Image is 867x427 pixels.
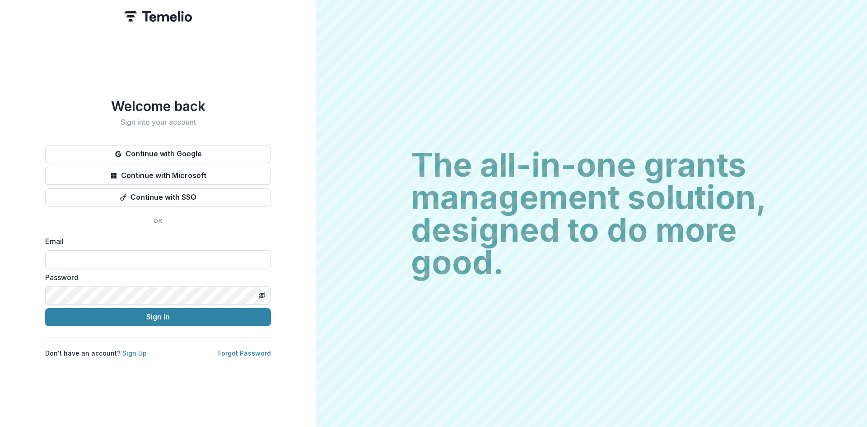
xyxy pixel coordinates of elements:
button: Continue with SSO [45,188,271,206]
button: Continue with Google [45,145,271,163]
a: Sign Up [122,349,147,357]
p: Don't have an account? [45,348,147,358]
label: Password [45,272,266,283]
img: Temelio [124,11,192,22]
button: Continue with Microsoft [45,167,271,185]
h2: Sign into your account [45,118,271,127]
label: Email [45,236,266,247]
a: Forgot Password [218,349,271,357]
button: Toggle password visibility [255,288,269,303]
button: Sign In [45,308,271,326]
h1: Welcome back [45,98,271,114]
